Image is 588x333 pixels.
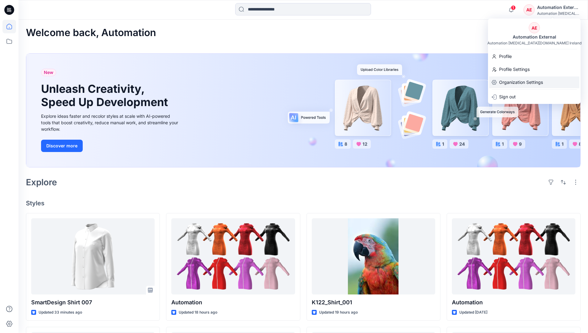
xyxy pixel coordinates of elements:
[41,82,171,109] h1: Unleash Creativity, Speed Up Development
[452,298,575,307] p: Automation
[31,298,155,307] p: SmartDesign Shirt 007
[179,309,217,316] p: Updated 18 hours ago
[488,76,581,88] a: Organization Settings
[41,113,180,132] div: Explore ideas faster and recolor styles at scale with AI-powered tools that boost creativity, red...
[26,27,156,39] h2: Welcome back, Automation
[537,4,580,11] div: Automation External
[499,64,530,75] p: Profile Settings
[488,51,581,62] a: Profile
[39,309,82,316] p: Updated 33 minutes ago
[523,4,535,15] div: AE
[499,91,516,103] p: Sign out
[319,309,358,316] p: Updated 19 hours ago
[537,11,580,16] div: Automation [MEDICAL_DATA]...
[31,218,155,294] a: SmartDesign Shirt 007
[312,218,435,294] a: K122_Shirt_001
[488,64,581,75] a: Profile Settings
[171,298,295,307] p: Automation
[44,69,53,76] span: New
[26,199,581,207] h4: Styles
[171,218,295,294] a: Automation
[452,218,575,294] a: Automation
[499,76,543,88] p: Organization Settings
[487,41,582,45] div: Automation [MEDICAL_DATA][DOMAIN_NAME] Ireland
[312,298,435,307] p: K122_Shirt_001
[41,140,180,152] a: Discover more
[511,5,516,10] span: 1
[529,22,540,33] div: AE
[26,177,57,187] h2: Explore
[41,140,83,152] button: Discover more
[509,33,560,41] div: Automation External
[499,51,512,62] p: Profile
[459,309,487,316] p: Updated [DATE]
